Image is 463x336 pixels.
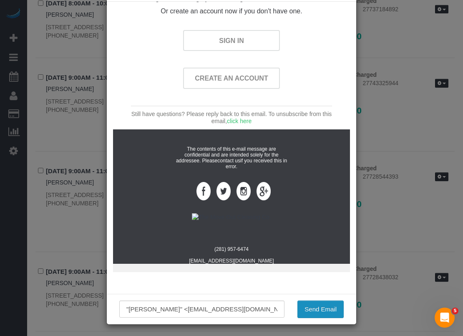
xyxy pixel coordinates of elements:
img: Facebook [192,182,211,200]
img: Twitter [212,182,231,200]
span: 5 [452,308,458,314]
img: The Move Out Cleaning Co. [192,213,271,221]
a: click here [227,118,252,124]
img: Google+ [252,182,271,200]
iframe: Intercom live chat [435,308,455,328]
a: [EMAIL_ADDRESS][DOMAIN_NAME] [189,258,274,264]
a: CREATE AN ACCOUNT [183,68,279,89]
button: Send Email [297,301,344,318]
span: CREATE AN ACCOUNT [195,75,268,82]
td: 281) 957-6474 [175,234,288,264]
a: contact us [217,158,240,164]
a: ( [214,246,216,252]
a: SIGN IN [183,30,279,51]
td: The contents of this e-mail message are confidential and are intended solely for the addressee. P... [175,146,288,182]
span: SIGN IN [219,37,244,44]
td: Still have questions? Please reply back to this email. To unsubscribe from this email, [131,106,332,129]
img: Instagram [232,182,251,200]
